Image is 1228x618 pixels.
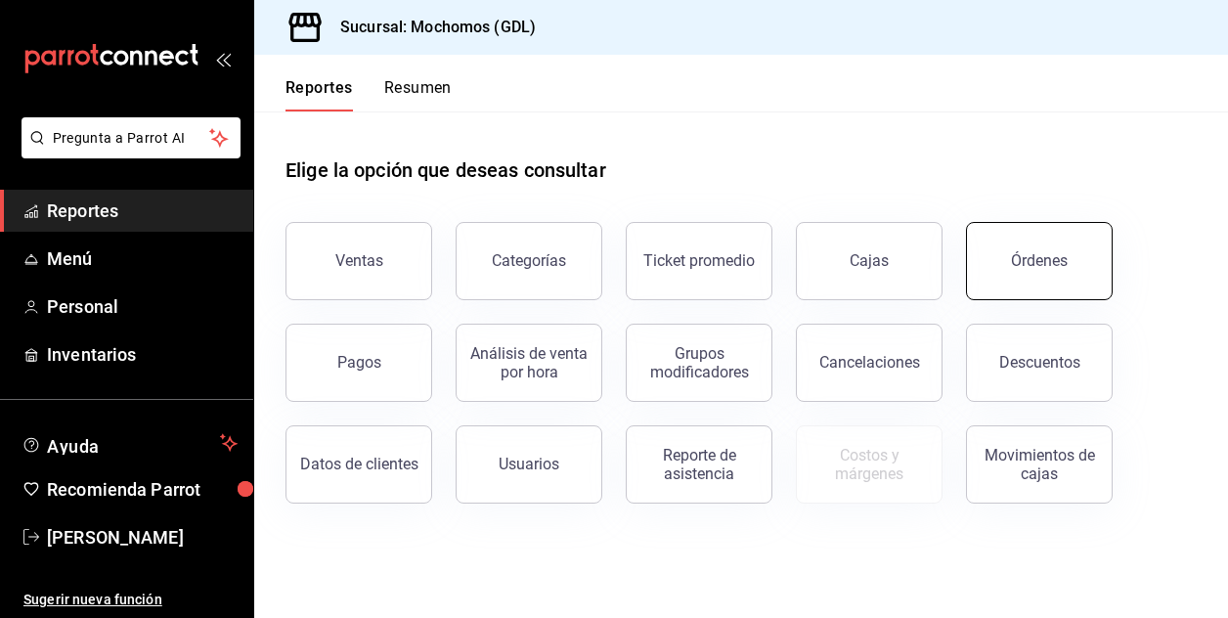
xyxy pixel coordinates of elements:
[796,425,943,504] button: Contrata inventarios para ver este reporte
[285,155,606,185] h1: Elige la opción que deseas consultar
[626,222,772,300] button: Ticket promedio
[47,527,184,548] font: [PERSON_NAME]
[47,200,118,221] font: Reportes
[979,446,1100,483] div: Movimientos de cajas
[999,353,1080,372] div: Descuentos
[23,592,162,607] font: Sugerir nueva función
[47,248,93,269] font: Menú
[285,425,432,504] button: Datos de clientes
[47,479,200,500] font: Recomienda Parrot
[300,455,418,473] div: Datos de clientes
[626,425,772,504] button: Reporte de asistencia
[796,324,943,402] button: Cancelaciones
[966,425,1113,504] button: Movimientos de cajas
[456,425,602,504] button: Usuarios
[638,344,760,381] div: Grupos modificadores
[819,353,920,372] div: Cancelaciones
[285,324,432,402] button: Pagos
[325,16,536,39] h3: Sucursal: Mochomos (GDL)
[966,222,1113,300] button: Órdenes
[499,455,559,473] div: Usuarios
[850,249,890,273] div: Cajas
[22,117,241,158] button: Pregunta a Parrot AI
[809,446,930,483] div: Costos y márgenes
[215,51,231,66] button: open_drawer_menu
[14,142,241,162] a: Pregunta a Parrot AI
[1011,251,1068,270] div: Órdenes
[285,78,452,111] div: Pestañas de navegación
[492,251,566,270] div: Categorías
[47,296,118,317] font: Personal
[285,78,353,98] font: Reportes
[638,446,760,483] div: Reporte de asistencia
[335,251,383,270] div: Ventas
[796,222,943,300] a: Cajas
[53,128,210,149] span: Pregunta a Parrot AI
[456,324,602,402] button: Análisis de venta por hora
[626,324,772,402] button: Grupos modificadores
[337,353,381,372] div: Pagos
[285,222,432,300] button: Ventas
[966,324,1113,402] button: Descuentos
[47,344,136,365] font: Inventarios
[468,344,590,381] div: Análisis de venta por hora
[47,431,212,455] span: Ayuda
[643,251,755,270] div: Ticket promedio
[456,222,602,300] button: Categorías
[384,78,452,111] button: Resumen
